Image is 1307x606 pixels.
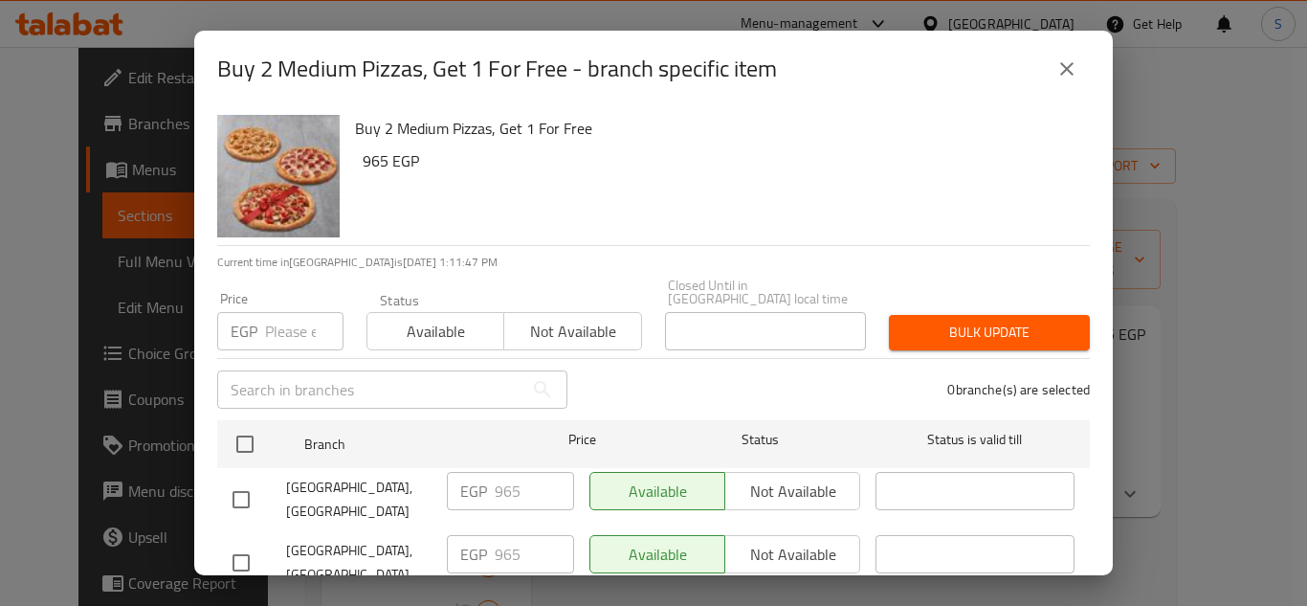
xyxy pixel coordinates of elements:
[304,433,503,457] span: Branch
[1044,46,1090,92] button: close
[519,428,646,452] span: Price
[904,321,1074,345] span: Bulk update
[495,535,574,573] input: Please enter price
[265,312,343,350] input: Please enter price
[217,115,340,237] img: Buy 2 Medium Pizzas, Get 1 For Free
[889,315,1090,350] button: Bulk update
[460,480,487,503] p: EGP
[217,370,523,409] input: Search in branches
[286,539,432,587] span: [GEOGRAPHIC_DATA],[GEOGRAPHIC_DATA]
[366,312,504,350] button: Available
[217,54,777,84] h2: Buy 2 Medium Pizzas, Get 1 For Free - branch specific item
[355,115,1074,142] h6: Buy 2 Medium Pizzas, Get 1 For Free
[503,312,641,350] button: Not available
[217,254,1090,271] p: Current time in [GEOGRAPHIC_DATA] is [DATE] 1:11:47 PM
[460,543,487,566] p: EGP
[231,320,257,343] p: EGP
[375,318,497,346] span: Available
[495,472,574,510] input: Please enter price
[286,476,432,524] span: [GEOGRAPHIC_DATA], [GEOGRAPHIC_DATA]
[661,428,860,452] span: Status
[947,380,1090,399] p: 0 branche(s) are selected
[512,318,633,346] span: Not available
[875,428,1074,452] span: Status is valid till
[363,147,1074,174] h6: 965 EGP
